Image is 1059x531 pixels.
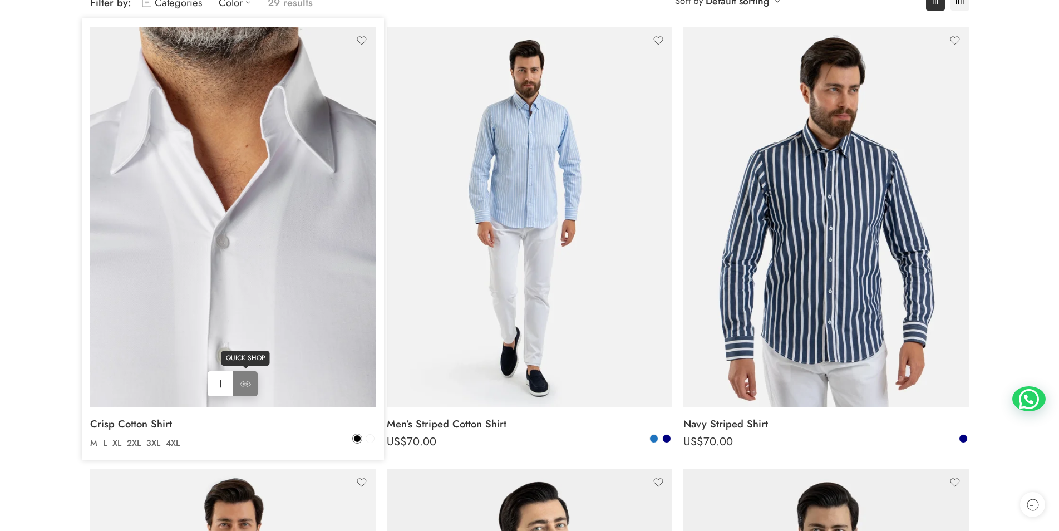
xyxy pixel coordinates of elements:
[387,434,436,450] bdi: 70.00
[144,437,163,450] a: 3XL
[387,434,407,450] span: US$
[233,371,258,396] a: QUICK SHOP
[683,413,969,435] a: Navy Striped Shirt
[662,434,672,444] a: Navy
[208,371,233,396] a: Select options for “Crisp Cotton Shirt”
[90,434,110,450] span: US$
[387,413,672,435] a: Men’s Striped Cotton Shirt
[87,437,100,450] a: M
[110,437,124,450] a: XL
[958,434,968,444] a: Navy
[100,437,110,450] a: L
[163,437,183,450] a: 4XL
[90,413,376,435] a: Crisp Cotton Shirt
[221,351,270,366] span: QUICK SHOP
[90,434,145,450] bdi: 120.00
[683,434,733,450] bdi: 70.00
[683,434,703,450] span: US$
[124,437,144,450] a: 2XL
[649,434,659,444] a: Blue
